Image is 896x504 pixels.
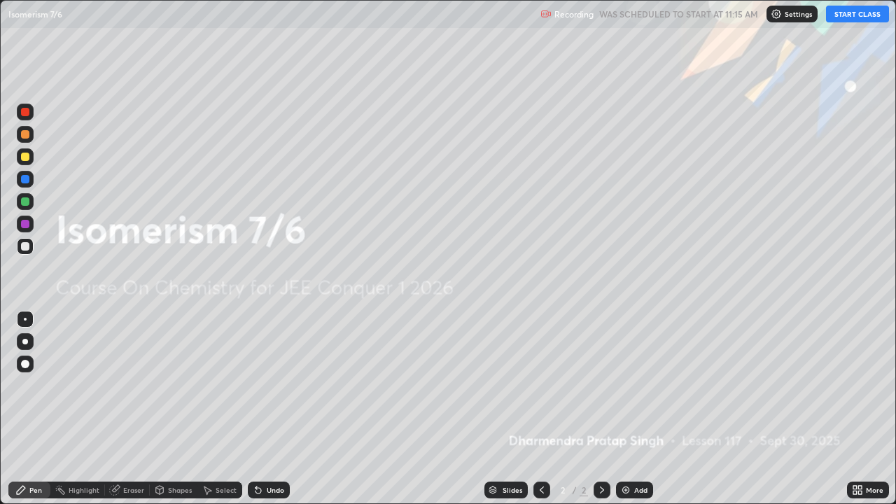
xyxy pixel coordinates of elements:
div: 2 [556,486,570,494]
button: START CLASS [826,6,889,22]
div: 2 [580,484,588,496]
div: / [573,486,577,494]
div: Undo [267,486,284,493]
img: class-settings-icons [771,8,782,20]
div: More [866,486,883,493]
div: Slides [503,486,522,493]
p: Isomerism 7/6 [8,8,62,20]
img: add-slide-button [620,484,631,496]
div: Shapes [168,486,192,493]
div: Select [216,486,237,493]
h5: WAS SCHEDULED TO START AT 11:15 AM [599,8,758,20]
img: recording.375f2c34.svg [540,8,552,20]
p: Settings [785,10,812,17]
div: Highlight [69,486,99,493]
div: Eraser [123,486,144,493]
div: Pen [29,486,42,493]
div: Add [634,486,647,493]
p: Recording [554,9,594,20]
